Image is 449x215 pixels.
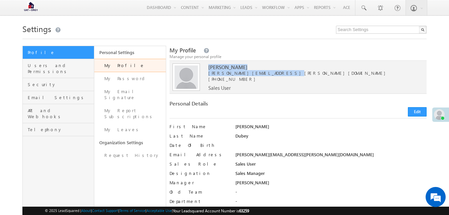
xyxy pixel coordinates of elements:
a: Email Settings [23,91,94,104]
label: Designation [170,170,229,176]
span: [PHONE_NUMBER] [208,76,259,82]
a: Personal Settings [94,46,166,59]
div: Manage your personal profile [170,54,427,60]
img: Custom Logo [22,2,39,13]
label: First Name [170,124,229,130]
a: Profile [23,46,94,59]
span: [PERSON_NAME][EMAIL_ADDRESS][PERSON_NAME][DOMAIN_NAME] [208,70,414,76]
span: API and Webhooks [28,107,92,120]
label: Sales Role [170,161,229,167]
button: Edit [408,107,427,117]
label: Department [170,198,229,204]
span: My Profile [170,46,196,54]
div: Sales User [235,161,427,170]
span: Profile [28,49,92,55]
label: Old Team [170,189,229,195]
div: Dubey [235,133,427,142]
label: Email Address [170,152,229,158]
a: About [81,208,91,213]
a: My Password [94,72,166,85]
span: Email Settings [28,94,92,100]
a: Acceptable Use [146,208,172,213]
a: My Email Signature [94,85,166,104]
a: Security [23,78,94,91]
div: [PERSON_NAME] [235,124,427,133]
div: - [235,189,427,198]
div: - [235,198,427,208]
a: Organization Settings [94,136,166,149]
span: Settings [22,23,51,34]
span: Your Leadsquared Account Number is [173,208,249,213]
span: [PERSON_NAME] [208,64,414,70]
span: Sales User [208,85,231,91]
a: Telephony [23,123,94,136]
a: Request History [94,149,166,162]
span: Users and Permissions [28,62,92,74]
input: Search Settings [336,26,427,34]
a: My Profile [94,59,166,72]
div: Sales Manager [235,170,427,180]
a: Terms of Service [119,208,145,213]
a: API and Webhooks [23,104,94,123]
a: Contact Support [92,208,118,213]
span: © 2025 LeadSquared | | | | | [45,208,249,214]
a: Users and Permissions [23,59,94,78]
span: Security [28,81,92,87]
span: 63259 [239,208,249,213]
a: My Report Subscriptions [94,104,166,123]
span: Telephony [28,127,92,133]
div: [PERSON_NAME][EMAIL_ADDRESS][PERSON_NAME][DOMAIN_NAME] [235,152,427,161]
label: Last Name [170,133,229,139]
label: Date Of Birth [170,142,229,148]
div: Personal Details [170,100,295,110]
a: My Leaves [94,123,166,136]
label: Manager [170,180,229,186]
div: [PERSON_NAME] [235,180,427,189]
